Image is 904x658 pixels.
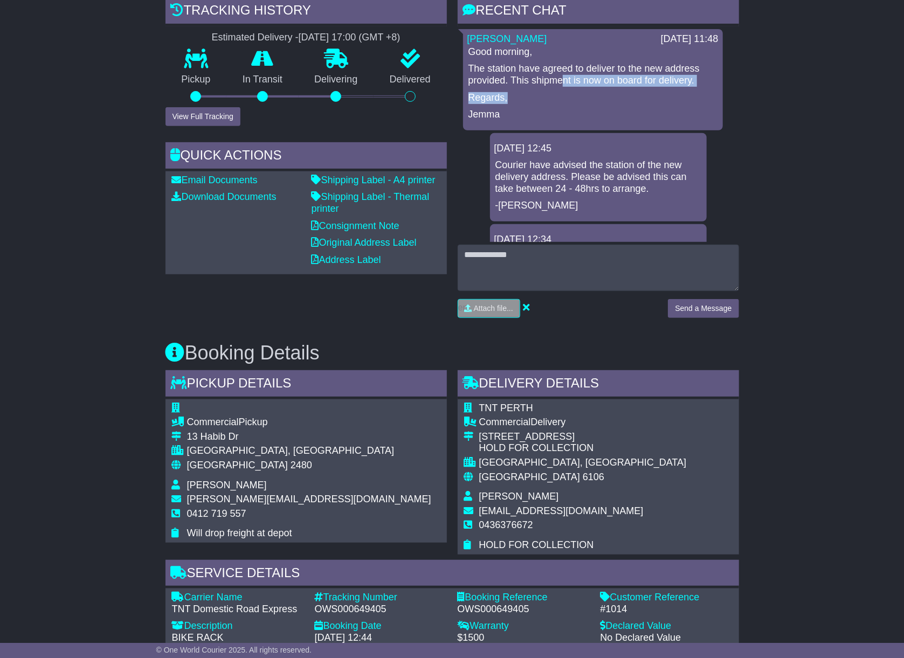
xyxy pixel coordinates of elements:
p: Delivered [374,74,447,86]
div: Booking Reference [458,592,590,604]
a: Consignment Note [312,220,399,231]
span: 0412 719 557 [187,508,246,519]
div: Service Details [165,560,739,589]
div: [DATE] 12:34 [494,234,702,246]
div: No Declared Value [601,632,733,644]
div: [DATE] 12:45 [494,143,702,155]
p: -[PERSON_NAME] [495,200,701,212]
span: [PERSON_NAME][EMAIL_ADDRESS][DOMAIN_NAME] [187,494,431,504]
p: In Transit [226,74,299,86]
p: Regards, [468,92,717,104]
div: OWS000649405 [458,604,590,615]
div: BIKE RACK [172,632,304,644]
div: [DATE] 11:48 [661,33,719,45]
div: Pickup [187,417,431,428]
div: [DATE] 12:44 [315,632,447,644]
a: Shipping Label - A4 printer [312,175,436,185]
a: Download Documents [172,191,277,202]
span: Commercial [187,417,239,427]
div: Estimated Delivery - [165,32,447,44]
span: [GEOGRAPHIC_DATA] [479,472,580,482]
p: Courier have advised the station of the new delivery address. Please be advised this can take bet... [495,160,701,195]
span: 6106 [583,472,604,482]
p: Jemma [468,109,717,121]
div: Customer Reference [601,592,733,604]
div: Description [172,620,304,632]
p: Delivering [299,74,374,86]
p: Pickup [165,74,227,86]
div: Tracking Number [315,592,447,604]
button: View Full Tracking [165,107,240,126]
span: Will drop freight at depot [187,528,292,538]
span: 2480 [291,460,312,470]
a: Shipping Label - Thermal printer [312,191,430,214]
div: [GEOGRAPHIC_DATA], [GEOGRAPHIC_DATA] [479,457,687,469]
span: © One World Courier 2025. All rights reserved. [156,646,312,654]
a: [PERSON_NAME] [467,33,547,44]
div: Delivery [479,417,687,428]
a: Email Documents [172,175,258,185]
div: OWS000649405 [315,604,447,615]
button: Send a Message [668,299,739,318]
div: $1500 [458,632,590,644]
div: #1014 [601,604,733,615]
div: HOLD FOR COLLECTION [479,442,687,454]
span: [PERSON_NAME] [187,480,267,490]
div: Warranty [458,620,590,632]
div: Pickup Details [165,370,447,399]
span: HOLD FOR COLLECTION [479,539,594,550]
span: [PERSON_NAME] [479,491,559,502]
a: Original Address Label [312,237,417,248]
p: The station have agreed to deliver to the new address provided. This shipment is now on board for... [468,63,717,86]
div: Declared Value [601,620,733,632]
span: 0436376672 [479,520,533,530]
div: [GEOGRAPHIC_DATA], [GEOGRAPHIC_DATA] [187,445,431,457]
div: Booking Date [315,620,447,632]
span: Commercial [479,417,531,427]
div: Delivery Details [458,370,739,399]
p: Good morning, [468,46,717,58]
div: TNT Domestic Road Express [172,604,304,615]
div: [DATE] 17:00 (GMT +8) [299,32,401,44]
div: Quick Actions [165,142,447,171]
div: Carrier Name [172,592,304,604]
div: 13 Habib Dr [187,431,431,443]
span: [GEOGRAPHIC_DATA] [187,460,288,470]
h3: Booking Details [165,342,739,364]
a: Address Label [312,254,381,265]
span: TNT PERTH [479,403,533,413]
span: [EMAIL_ADDRESS][DOMAIN_NAME] [479,505,644,516]
div: [STREET_ADDRESS] [479,431,687,443]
